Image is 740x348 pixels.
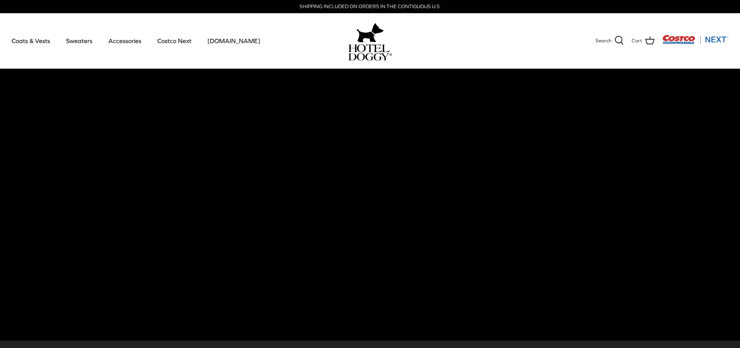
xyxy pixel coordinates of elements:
img: Costco Next [662,35,728,44]
a: hoteldoggy.com hoteldoggycom [348,21,392,61]
a: Accessories [101,28,148,54]
a: Cart [632,36,655,46]
a: Sweaters [59,28,99,54]
span: Cart [632,37,642,45]
a: Coats & Vests [5,28,57,54]
a: Costco Next [150,28,198,54]
a: [DOMAIN_NAME] [200,28,267,54]
img: hoteldoggycom [348,44,392,61]
span: Search [595,37,611,45]
img: hoteldoggy.com [357,21,384,44]
a: Search [595,36,624,46]
a: Visit Costco Next [662,40,728,45]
